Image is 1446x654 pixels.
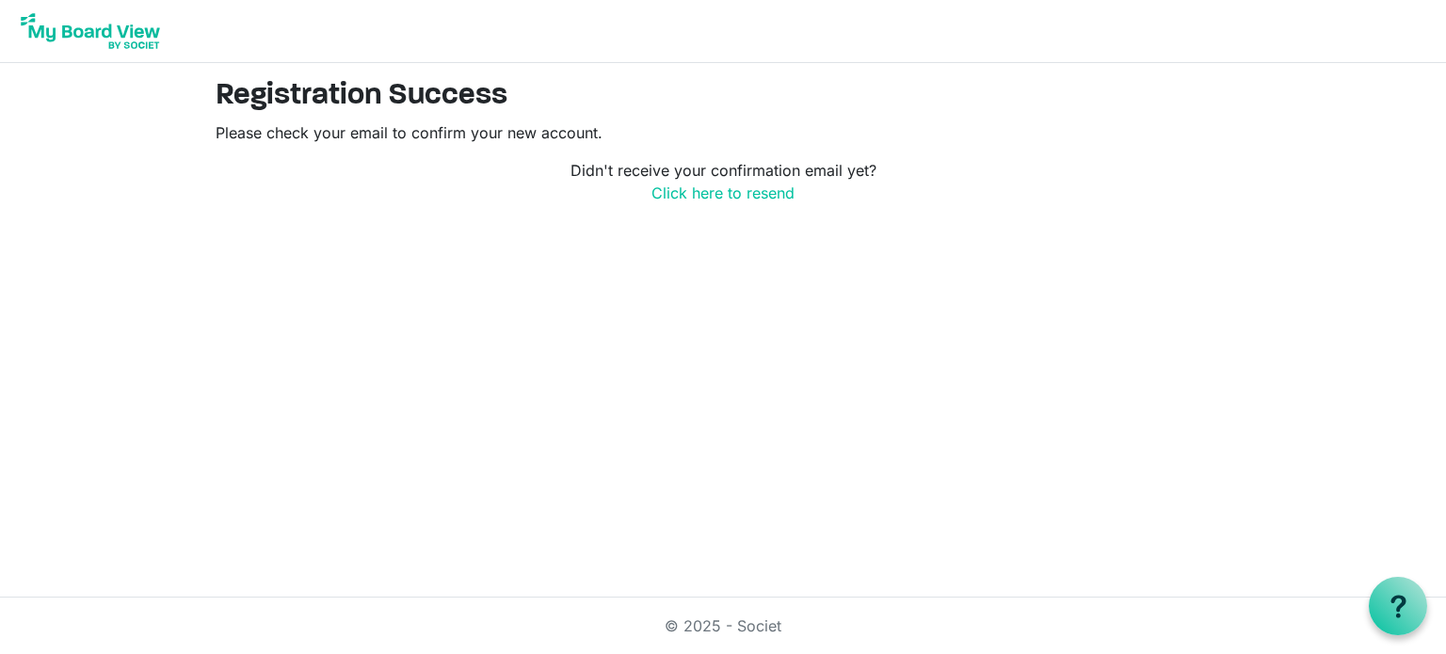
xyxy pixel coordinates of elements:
a: Click here to resend [651,183,795,202]
a: © 2025 - Societ [665,616,781,635]
p: Didn't receive your confirmation email yet? [216,159,1230,204]
img: My Board View Logo [15,8,166,55]
h2: Registration Success [216,78,1230,114]
p: Please check your email to confirm your new account. [216,121,1230,144]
